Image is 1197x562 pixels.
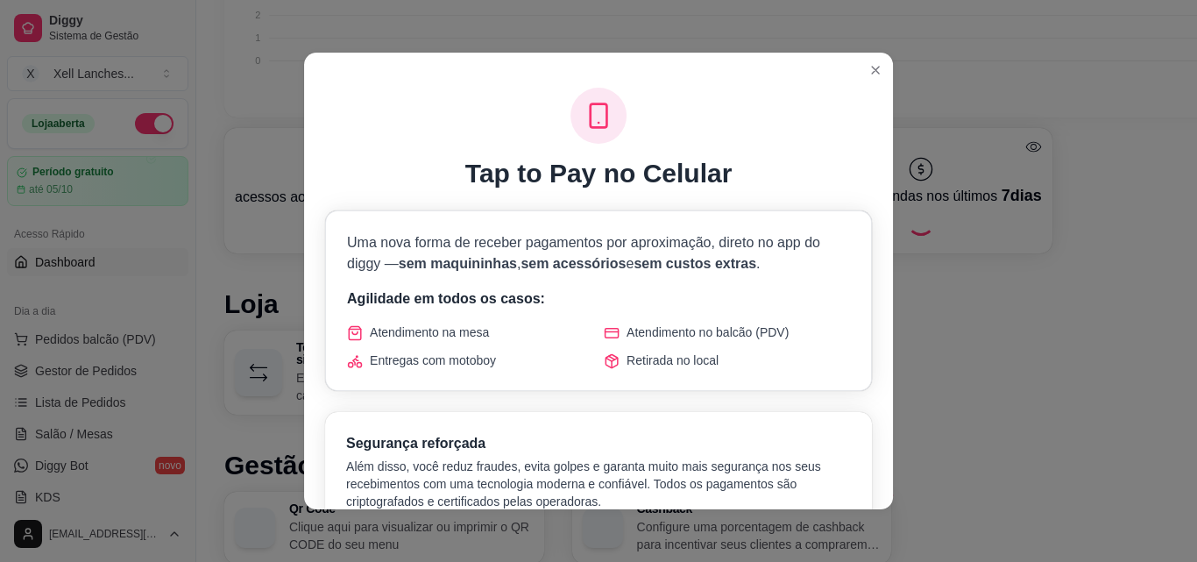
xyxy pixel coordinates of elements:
[347,288,850,309] p: Agilidade em todos os casos:
[346,458,851,510] p: Além disso, você reduz fraudes, evita golpes e garanta muito mais segurança nos seus recebimentos...
[346,433,851,454] h3: Segurança reforçada
[627,352,719,369] span: Retirada no local
[861,56,889,84] button: Close
[399,256,517,271] span: sem maquininhas
[627,324,789,341] span: Atendimento no balcão (PDV)
[370,352,496,369] span: Entregas com motoboy
[347,232,850,274] p: Uma nova forma de receber pagamentos por aproximação, direto no app do diggy — , e .
[465,158,733,189] h1: Tap to Pay no Celular
[521,256,626,271] span: sem acessórios
[634,256,756,271] span: sem custos extras
[370,324,489,341] span: Atendimento na mesa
